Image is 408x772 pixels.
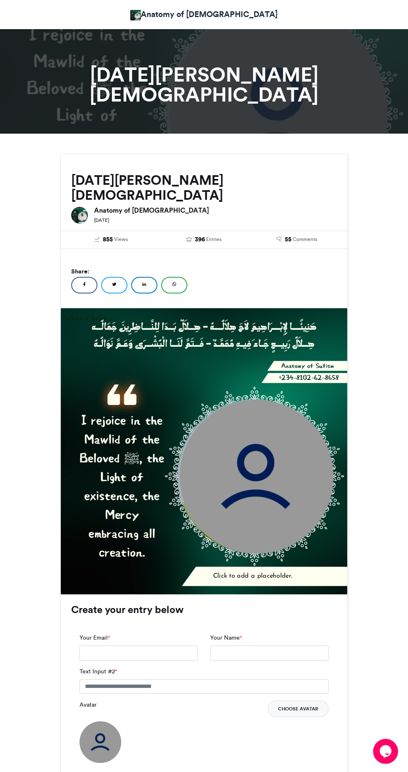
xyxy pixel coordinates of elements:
[71,173,337,203] h2: [DATE][PERSON_NAME][DEMOGRAPHIC_DATA]
[213,571,356,581] div: Click to add a placeholder.
[179,400,333,554] img: user_circle.png
[71,207,88,223] img: Anatomy of Sufism
[80,633,110,642] label: Your Email
[114,236,128,243] span: Views
[164,235,244,244] a: 396 Entries
[293,236,317,243] span: Comments
[103,235,113,244] span: 855
[80,667,117,676] label: Text Input #2
[373,739,400,764] iframe: chat widget
[80,700,97,709] label: Avatar
[285,235,291,244] span: 55
[130,10,141,20] img: Umar Hamza
[61,308,347,594] img: 1756850160.535-57e4f1f39acd3a1bc9a646089963a7d48ff25541.png
[94,217,109,223] small: [DATE]
[60,65,348,104] h1: [DATE][PERSON_NAME][DEMOGRAPHIC_DATA]
[94,207,337,213] h6: Anatomy of [DEMOGRAPHIC_DATA]
[80,721,121,763] img: user_circle.png
[268,700,328,717] button: Choose Avatar
[210,633,242,642] label: Your Name
[130,8,278,20] a: Anatomy of [DEMOGRAPHIC_DATA]
[71,235,152,244] a: 855 Views
[71,266,337,277] h5: Share:
[206,236,221,243] span: Entries
[256,235,337,244] a: 55 Comments
[195,235,205,244] span: 396
[71,605,337,615] h3: Create your entry below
